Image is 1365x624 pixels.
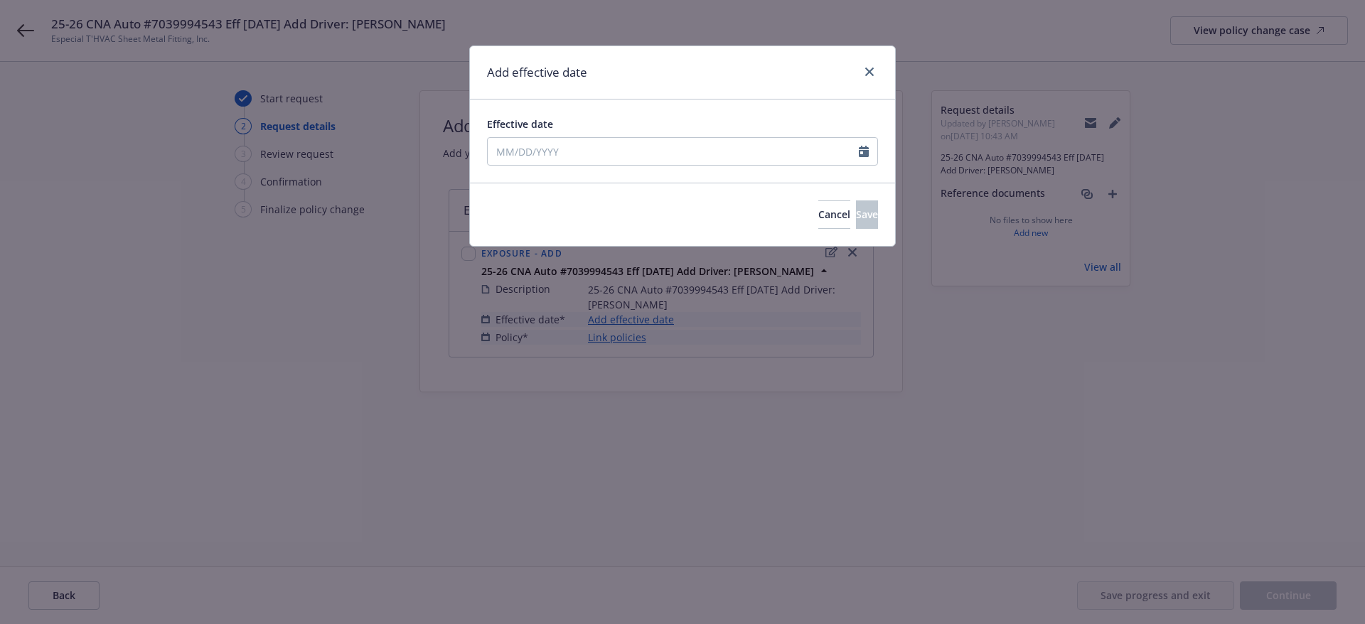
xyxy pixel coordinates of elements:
[859,146,869,157] svg: Calendar
[818,208,850,221] span: Cancel
[856,208,878,221] span: Save
[487,63,587,82] h1: Add effective date
[818,200,850,229] button: Cancel
[861,63,878,80] a: close
[856,200,878,229] button: Save
[487,117,553,131] span: Effective date
[488,138,859,165] input: MM/DD/YYYY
